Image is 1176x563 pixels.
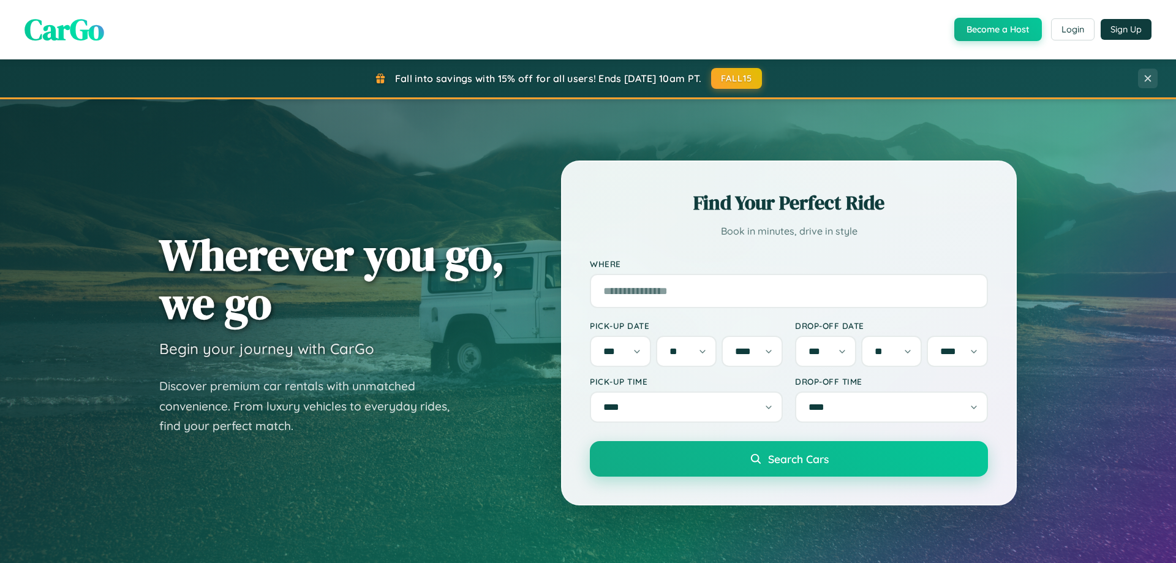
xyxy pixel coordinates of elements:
button: Become a Host [954,18,1042,41]
button: Search Cars [590,441,988,477]
span: Fall into savings with 15% off for all users! Ends [DATE] 10am PT. [395,72,702,85]
p: Book in minutes, drive in style [590,222,988,240]
label: Where [590,259,988,269]
span: CarGo [24,9,104,50]
label: Drop-off Date [795,320,988,331]
label: Pick-up Time [590,376,783,387]
button: Sign Up [1101,19,1151,40]
p: Discover premium car rentals with unmatched convenience. From luxury vehicles to everyday rides, ... [159,376,466,436]
button: FALL15 [711,68,763,89]
label: Pick-up Date [590,320,783,331]
h1: Wherever you go, we go [159,230,505,327]
h2: Find Your Perfect Ride [590,189,988,216]
button: Login [1051,18,1095,40]
span: Search Cars [768,452,829,466]
h3: Begin your journey with CarGo [159,339,374,358]
label: Drop-off Time [795,376,988,387]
